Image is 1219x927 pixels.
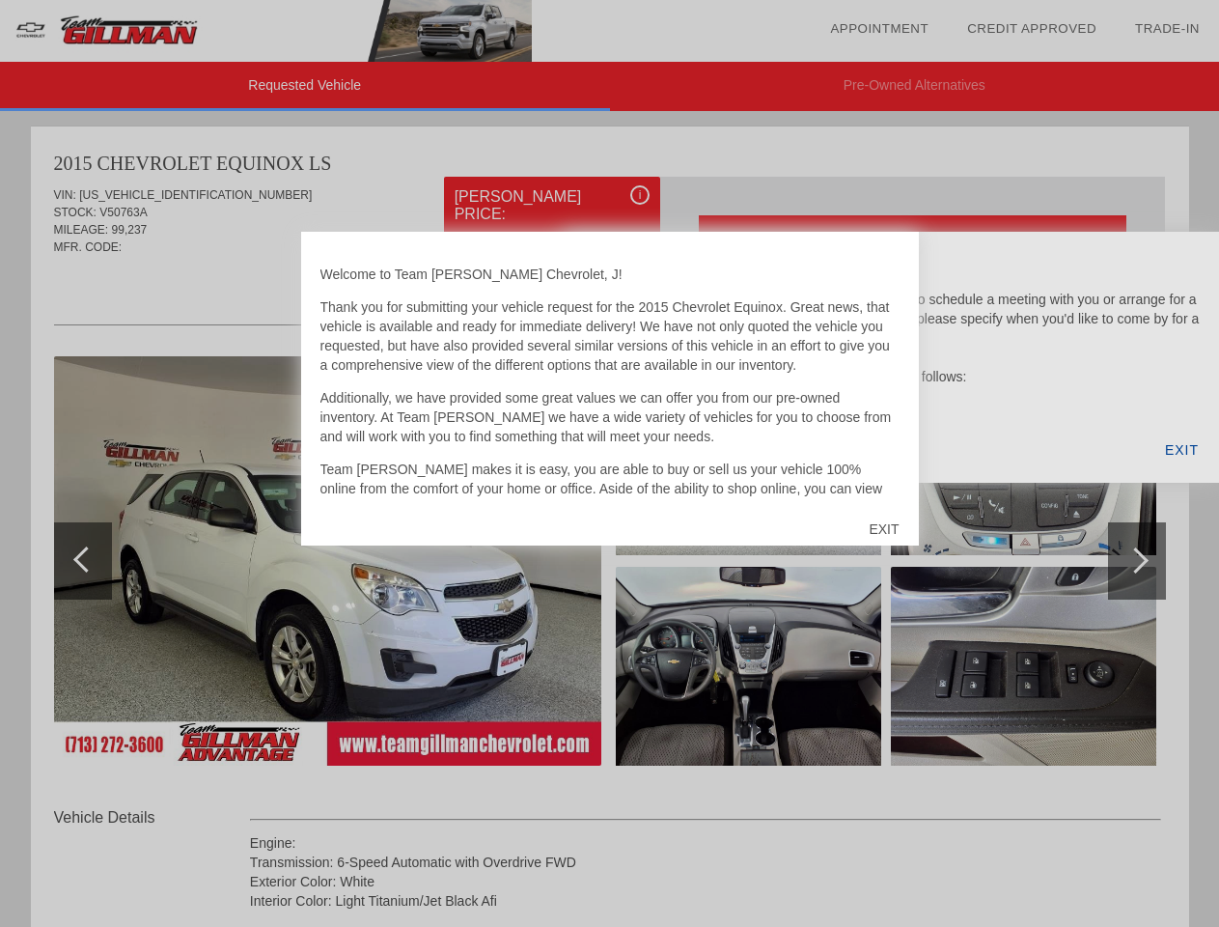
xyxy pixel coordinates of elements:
a: Credit Approved [967,21,1096,36]
a: Trade-In [1135,21,1200,36]
p: Thank you for submitting your vehicle request for the 2015 Chevrolet Equinox. Great news, that ve... [320,297,900,375]
p: Additionally, we have provided some great values we can offer you from our pre-owned inventory. A... [320,388,900,446]
p: Team [PERSON_NAME] makes it is easy, you are able to buy or sell us your vehicle 100% online from... [320,460,900,576]
a: Appointment [830,21,928,36]
p: Welcome to Team [PERSON_NAME] Chevrolet, J! [320,265,900,284]
div: EXIT [849,500,918,558]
